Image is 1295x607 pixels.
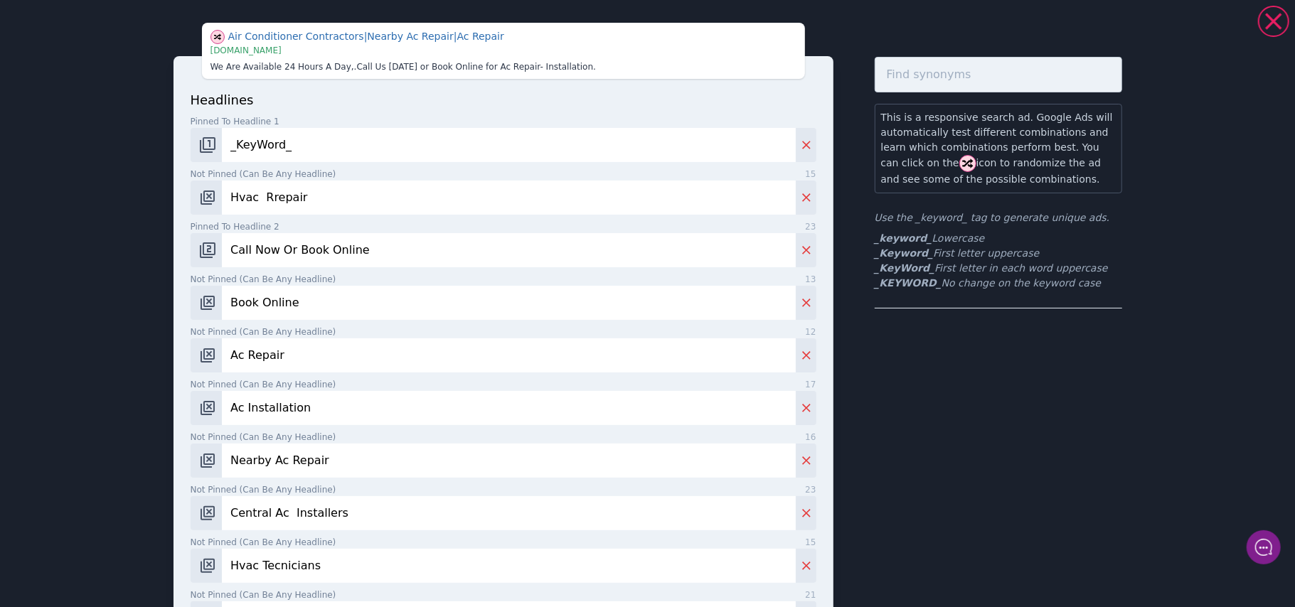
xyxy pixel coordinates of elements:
[191,536,336,549] span: Not pinned (Can be any headline)
[191,496,223,530] button: Change pinned position
[796,128,816,162] button: Delete
[881,110,1116,187] p: This is a responsive search ad. Google Ads will automatically test different combinations and lea...
[796,549,816,583] button: Delete
[199,557,216,574] img: pos-.svg
[191,589,336,601] span: Not pinned (Can be any headline)
[805,431,816,444] span: 16
[21,69,263,92] h1: Welcome to Fiuti!
[199,189,216,206] img: pos-.svg
[805,483,816,496] span: 23
[119,487,180,496] span: We run on Gist
[959,155,976,172] img: shuffle.svg
[454,31,457,43] span: |
[191,444,223,478] button: Change pinned position
[210,30,225,43] span: Show different combination
[875,277,942,289] b: _KEYWORD_
[796,444,816,478] button: Delete
[191,326,336,338] span: Not pinned (Can be any headline)
[593,62,596,72] span: .
[191,220,279,233] span: Pinned to headline 2
[805,273,816,286] span: 13
[191,431,336,444] span: Not pinned (Can be any headline)
[199,294,216,311] img: pos-.svg
[1247,530,1281,564] iframe: gist-messenger-bubble-iframe
[796,391,816,425] button: Delete
[875,262,935,274] b: _KeyWord_
[875,276,1122,291] li: No change on the keyword case
[875,247,934,259] b: _Keyword_
[875,210,1122,225] p: Use the _keyword_ tag to generate unique ads.
[796,181,816,215] button: Delete
[796,496,816,530] button: Delete
[457,31,504,43] span: Ac Repair
[796,286,816,320] button: Delete
[191,115,279,128] span: Pinned to headline 1
[805,326,816,338] span: 12
[354,62,357,72] span: .
[875,261,1122,276] li: First letter in each word uppercase
[210,45,282,55] span: [DOMAIN_NAME]
[199,505,216,522] img: pos-.svg
[191,233,223,267] button: Change pinned position
[805,378,816,391] span: 17
[210,30,225,44] img: shuffle.svg
[805,589,816,601] span: 21
[875,231,1122,291] ul: First letter uppercase
[92,174,171,186] span: New conversation
[875,57,1122,92] input: Find synonyms
[191,549,223,583] button: Change pinned position
[875,232,932,244] b: _keyword_
[191,181,223,215] button: Change pinned position
[367,31,457,43] span: Nearby Ac Repair
[191,286,223,320] button: Change pinned position
[210,62,357,72] span: We Are Available 24 Hours A Day,
[796,338,816,372] button: Delete
[805,168,816,181] span: 15
[199,242,216,259] img: pos-2.svg
[805,220,816,233] span: 23
[199,399,216,417] img: pos-.svg
[805,536,816,549] span: 15
[191,391,223,425] button: Change pinned position
[191,378,336,391] span: Not pinned (Can be any headline)
[191,128,223,162] button: Change pinned position
[228,31,368,43] span: Air Conditioner Contractors
[21,95,263,140] h2: Can I help you with anything?
[199,136,216,154] img: pos-1.svg
[191,273,336,286] span: Not pinned (Can be any headline)
[356,62,596,72] span: Call Us [DATE] or Book Online for Ac Repair- Installation
[199,347,216,364] img: pos-.svg
[191,168,336,181] span: Not pinned (Can be any headline)
[875,231,1122,246] li: Lowercase
[22,166,262,194] button: New conversation
[191,90,816,109] p: headlines
[796,233,816,267] button: Delete
[364,31,368,43] span: |
[191,483,336,496] span: Not pinned (Can be any headline)
[202,23,805,79] div: This is just a visual aid. Your CSV will only contain exactly what you add in the form below.
[191,338,223,372] button: Change pinned position
[199,452,216,469] img: pos-.svg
